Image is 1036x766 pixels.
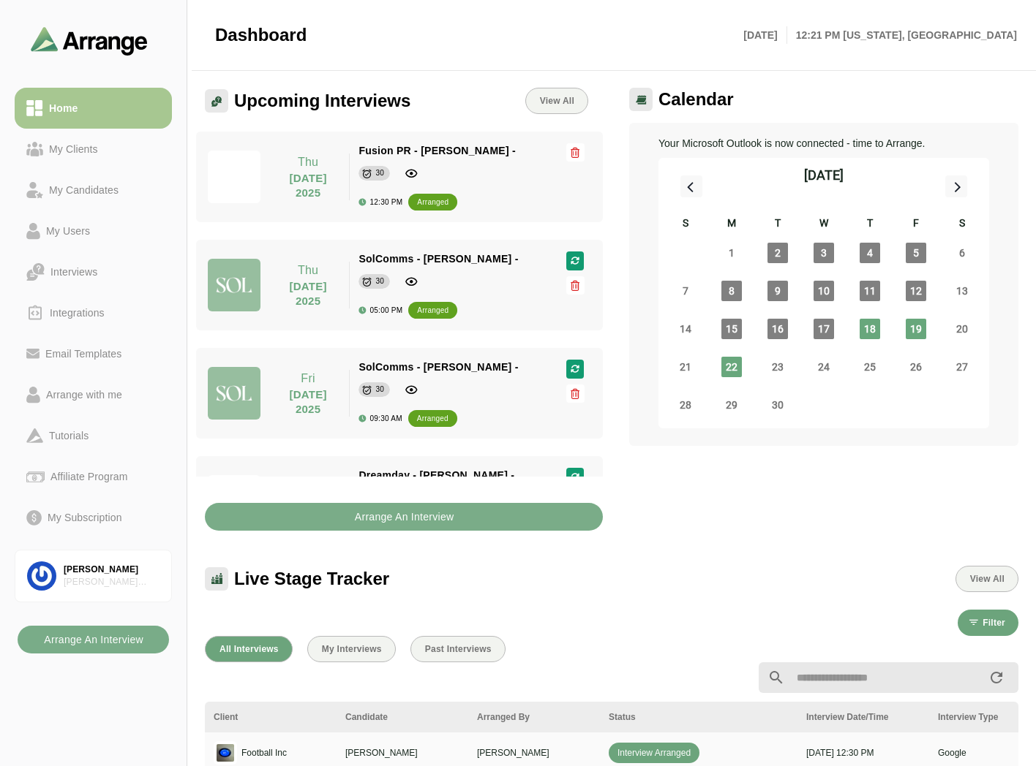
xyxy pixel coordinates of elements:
div: 09:30 AM [359,414,402,422]
span: SolComms - [PERSON_NAME] - [359,253,518,265]
img: solcomms_logo.jpg [208,259,260,311]
span: Wednesday, September 10, 2025 [814,281,834,301]
a: Interviews [15,251,172,292]
span: Thursday, September 25, 2025 [860,357,880,377]
span: Tuesday, September 2, 2025 [767,243,788,263]
div: Home [43,99,83,117]
p: Thu [276,262,341,279]
p: Thu [276,153,341,171]
div: Status [609,710,789,724]
span: Thursday, September 18, 2025 [860,319,880,339]
div: T [847,215,893,234]
div: [PERSON_NAME] [64,564,159,576]
p: [DATE] 2025 [276,171,341,200]
div: S [663,215,709,234]
span: Calendar [658,88,734,110]
span: Saturday, September 27, 2025 [952,357,972,377]
div: My Candidates [43,181,124,199]
div: W [801,215,847,234]
div: 30 [375,274,384,289]
button: Arrange An Interview [18,626,169,653]
div: M [709,215,755,234]
span: Dashboard [215,24,307,46]
button: View All [956,566,1018,592]
div: T [755,215,801,234]
span: Friday, September 19, 2025 [906,319,926,339]
div: Arrange with me [40,386,128,403]
a: My Users [15,211,172,251]
span: Monday, September 22, 2025 [721,357,742,377]
span: All Interviews [219,644,279,654]
b: Arrange An Interview [43,626,143,653]
a: My Candidates [15,170,172,211]
a: Affiliate Program [15,456,172,497]
a: Email Templates [15,333,172,374]
span: Sunday, September 7, 2025 [675,281,696,301]
span: Monday, September 1, 2025 [721,243,742,263]
img: logo [214,741,237,765]
span: SolComms - [PERSON_NAME] - [359,361,518,373]
span: Tuesday, September 23, 2025 [767,357,788,377]
span: Filter [982,618,1005,628]
span: Sunday, September 14, 2025 [675,319,696,339]
span: View All [539,96,574,106]
div: [PERSON_NAME] Associates [64,576,159,588]
a: My Clients [15,129,172,170]
span: Friday, September 12, 2025 [906,281,926,301]
p: [DATE] [743,26,787,44]
span: Fusion PR - [PERSON_NAME] - [359,145,515,156]
div: [DATE] [804,165,844,186]
span: Monday, September 15, 2025 [721,319,742,339]
a: Arrange with me [15,374,172,415]
div: 30 [375,382,384,397]
button: All Interviews [205,636,293,662]
p: [PERSON_NAME] [345,746,459,759]
div: Interviews [45,263,103,281]
span: Interview Arranged [609,743,699,763]
a: View All [525,88,588,114]
div: 12:30 PM [359,198,402,206]
span: Monday, September 29, 2025 [721,395,742,415]
span: Friday, September 5, 2025 [906,243,926,263]
span: Live Stage Tracker [234,568,389,590]
img: arrangeai-name-small-logo.4d2b8aee.svg [31,26,148,55]
span: Dreamday - [PERSON_NAME] - [359,469,514,481]
span: View All [969,574,1005,584]
a: Tutorials [15,415,172,456]
span: Wednesday, September 24, 2025 [814,357,834,377]
div: arranged [417,412,448,426]
div: Email Templates [40,345,127,363]
div: S [939,215,985,234]
div: arranged [417,303,448,318]
span: Sunday, September 28, 2025 [675,395,696,415]
button: Past Interviews [410,636,506,662]
a: [PERSON_NAME][PERSON_NAME] Associates [15,550,172,602]
span: Saturday, September 6, 2025 [952,243,972,263]
div: My Clients [43,140,104,158]
div: Integrations [44,304,110,322]
div: My Subscription [42,509,128,526]
div: Interview Date/Time [806,710,920,724]
p: [DATE] 2025 [276,279,341,308]
div: Arranged By [477,710,591,724]
span: Tuesday, September 9, 2025 [767,281,788,301]
span: Sunday, September 21, 2025 [675,357,696,377]
span: Thursday, September 11, 2025 [860,281,880,301]
p: Football Inc [241,746,287,759]
button: My Interviews [307,636,396,662]
div: My Users [40,222,96,240]
p: Fri [276,370,341,387]
div: 30 [375,166,384,181]
div: 05:00 PM [359,306,402,314]
div: Client [214,710,328,724]
span: Thursday, September 4, 2025 [860,243,880,263]
a: Home [15,88,172,129]
button: Arrange An Interview [205,503,603,531]
span: Friday, September 26, 2025 [906,357,926,377]
p: [PERSON_NAME] [477,746,591,759]
span: My Interviews [321,644,382,654]
a: Integrations [15,292,172,333]
div: Affiliate Program [45,468,133,485]
span: Monday, September 8, 2025 [721,281,742,301]
span: Upcoming Interviews [234,90,410,112]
